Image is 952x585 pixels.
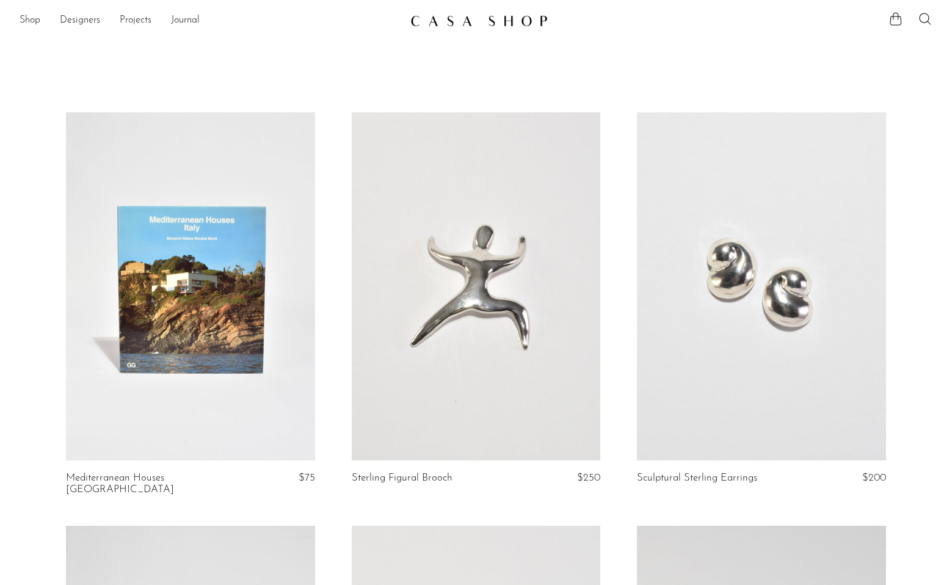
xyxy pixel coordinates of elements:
[862,473,886,483] span: $200
[299,473,315,483] span: $75
[60,13,100,29] a: Designers
[20,10,401,31] nav: Desktop navigation
[20,10,401,31] ul: NEW HEADER MENU
[120,13,151,29] a: Projects
[20,13,40,29] a: Shop
[171,13,200,29] a: Journal
[637,473,757,484] a: Sculptural Sterling Earrings
[66,473,233,495] a: Mediterranean Houses [GEOGRAPHIC_DATA]
[352,473,452,484] a: Sterling Figural Brooch
[577,473,600,483] span: $250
